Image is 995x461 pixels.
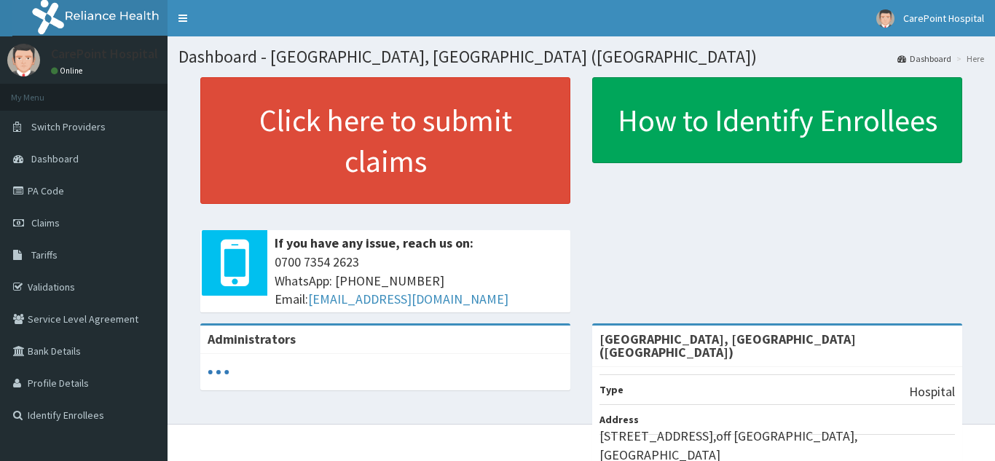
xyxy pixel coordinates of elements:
[31,152,79,165] span: Dashboard
[208,361,229,383] svg: audio-loading
[897,52,951,65] a: Dashboard
[599,413,639,426] b: Address
[953,52,984,65] li: Here
[51,47,158,60] p: CarePoint Hospital
[31,216,60,229] span: Claims
[599,383,624,396] b: Type
[275,253,563,309] span: 0700 7354 2623 WhatsApp: [PHONE_NUMBER] Email:
[7,44,40,76] img: User Image
[178,47,984,66] h1: Dashboard - [GEOGRAPHIC_DATA], [GEOGRAPHIC_DATA] ([GEOGRAPHIC_DATA])
[200,77,570,204] a: Click here to submit claims
[275,235,473,251] b: If you have any issue, reach us on:
[876,9,894,28] img: User Image
[909,382,955,401] p: Hospital
[903,12,984,25] span: CarePoint Hospital
[31,248,58,261] span: Tariffs
[208,331,296,347] b: Administrators
[308,291,508,307] a: [EMAIL_ADDRESS][DOMAIN_NAME]
[31,120,106,133] span: Switch Providers
[599,331,856,360] strong: [GEOGRAPHIC_DATA], [GEOGRAPHIC_DATA] ([GEOGRAPHIC_DATA])
[51,66,86,76] a: Online
[592,77,962,163] a: How to Identify Enrollees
